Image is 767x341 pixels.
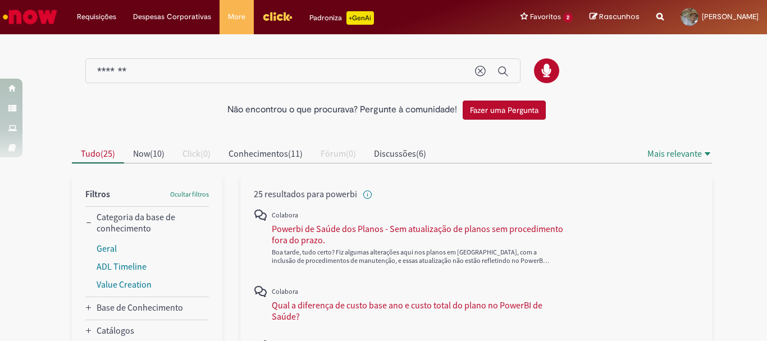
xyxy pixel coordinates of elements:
img: ServiceNow [1,6,59,28]
div: Padroniza [309,11,374,25]
h2: Não encontrou o que procurava? Pergunte à comunidade! [227,105,457,115]
span: 2 [563,13,573,22]
a: Rascunhos [590,12,640,22]
span: Favoritos [530,11,561,22]
span: Requisições [77,11,116,22]
span: [PERSON_NAME] [702,12,759,21]
span: More [228,11,245,22]
button: Fazer uma Pergunta [463,101,546,120]
p: +GenAi [346,11,374,25]
img: click_logo_yellow_360x200.png [262,8,293,25]
span: Despesas Corporativas [133,11,211,22]
span: Rascunhos [599,11,640,22]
